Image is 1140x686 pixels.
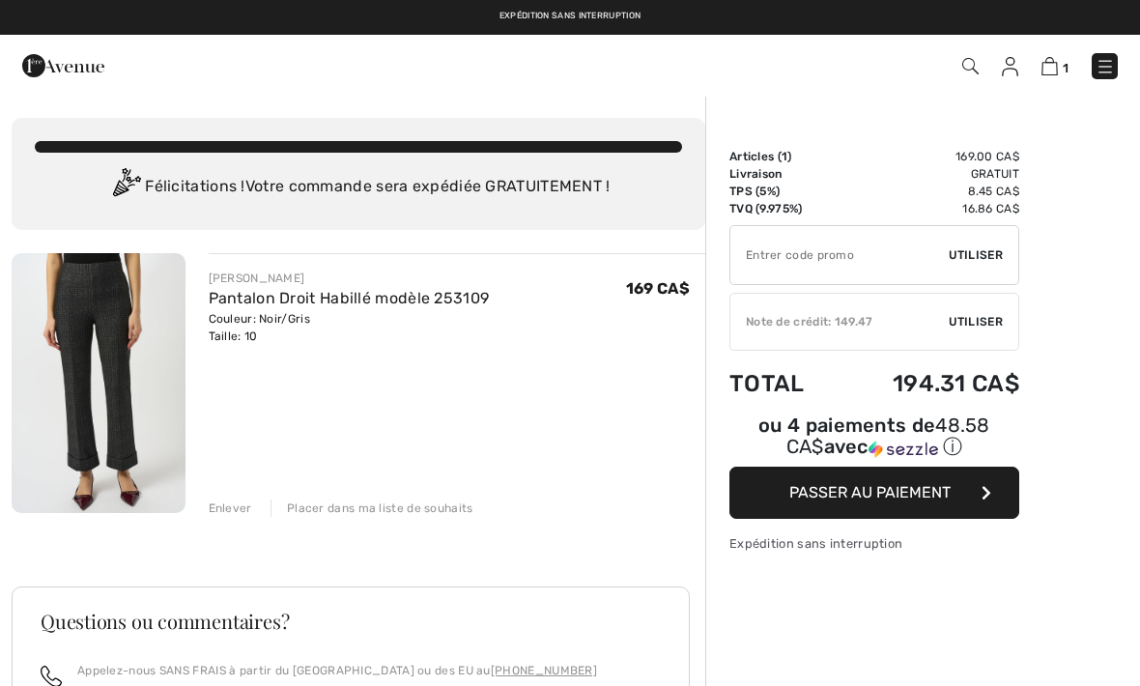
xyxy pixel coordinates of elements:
img: Recherche [962,58,979,74]
td: Livraison [729,165,837,183]
button: Passer au paiement [729,467,1019,519]
img: Menu [1096,57,1115,76]
img: Panier d'achat [1041,57,1058,75]
td: 169.00 CA$ [837,148,1019,165]
span: Passer au paiement [789,483,951,501]
td: Total [729,351,837,416]
div: ou 4 paiements de avec [729,416,1019,460]
input: Code promo [730,226,949,284]
td: Gratuit [837,165,1019,183]
span: Utiliser [949,313,1003,330]
div: [PERSON_NAME] [209,270,490,287]
div: Expédition sans interruption [729,534,1019,553]
img: Congratulation2.svg [106,168,145,207]
span: Utiliser [949,246,1003,264]
td: TVQ (9.975%) [729,200,837,217]
img: 1ère Avenue [22,46,104,85]
div: Félicitations ! Votre commande sera expédiée GRATUITEMENT ! [35,168,682,207]
a: Pantalon Droit Habillé modèle 253109 [209,289,490,307]
img: Sezzle [869,441,938,458]
div: Placer dans ma liste de souhaits [271,500,473,517]
td: 16.86 CA$ [837,200,1019,217]
td: 194.31 CA$ [837,351,1019,416]
img: Pantalon Droit Habillé modèle 253109 [12,253,185,513]
img: Mes infos [1002,57,1018,76]
td: Articles ( ) [729,148,837,165]
div: Note de crédit: 149.47 [730,313,949,330]
a: [PHONE_NUMBER] [491,664,597,677]
span: 169 CA$ [626,279,690,298]
span: 1 [1063,61,1069,75]
span: 48.58 CA$ [786,414,990,458]
h3: Questions ou commentaires? [41,612,661,631]
span: 1 [782,150,787,163]
td: 8.45 CA$ [837,183,1019,200]
div: ou 4 paiements de48.58 CA$avecSezzle Cliquez pour en savoir plus sur Sezzle [729,416,1019,467]
a: 1 [1041,54,1069,77]
div: Couleur: Noir/Gris Taille: 10 [209,310,490,345]
div: Enlever [209,500,252,517]
p: Appelez-nous SANS FRAIS à partir du [GEOGRAPHIC_DATA] ou des EU au [77,662,597,679]
a: 1ère Avenue [22,55,104,73]
td: TPS (5%) [729,183,837,200]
